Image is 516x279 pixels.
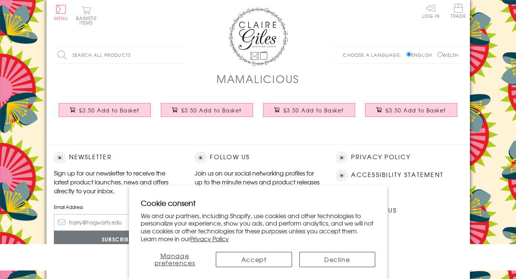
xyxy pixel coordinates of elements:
span: Trade [451,4,466,18]
a: Privacy Policy [351,152,410,162]
button: £3.50 Add to Basket [365,103,457,117]
input: English [406,52,411,57]
button: Accept [216,252,292,267]
input: Welsh [438,52,442,57]
a: Accessibility Statement [351,170,444,180]
span: 0 items [79,15,97,26]
a: Mother's Day Card, Glitter Shoes, First Mother's Day £3.50 Add to Basket [360,98,463,129]
h2: Follow Us [195,152,321,163]
h2: Newsletter [54,152,180,163]
a: Mother's Day Card, Cute Robot, Old School, Still Cool £3.50 Add to Basket [54,98,156,129]
button: £3.50 Add to Basket [161,103,253,117]
button: Manage preferences [141,252,208,267]
input: Subscribe [54,231,180,247]
input: Search [176,47,184,63]
span: Menu [54,15,68,22]
span: £3.50 Add to Basket [283,106,344,114]
button: Basket0 items [76,6,97,25]
span: Manage preferences [155,251,195,267]
a: Privacy Policy [190,234,229,243]
p: Choose a language: [343,52,405,58]
span: £3.50 Add to Basket [181,106,242,114]
button: Menu [54,5,68,20]
a: Log In [422,4,440,18]
span: £3.50 Add to Basket [386,106,446,114]
label: Welsh [438,52,459,58]
img: Claire Giles Greetings Cards [228,7,288,66]
a: Trade [451,4,466,20]
a: Mother's Day Card, Call for Love, Press for Champagne £3.50 Add to Basket [156,98,258,129]
input: Search all products [54,47,184,63]
button: Decline [299,252,375,267]
h1: Mamalicious [217,71,299,86]
p: Join us on our social networking profiles for up to the minute news and product releases the mome... [195,168,321,195]
span: £3.50 Add to Basket [79,106,140,114]
h2: Cookie consent [141,198,375,208]
p: We and our partners, including Shopify, use cookies and other technologies to personalize your ex... [141,212,375,243]
a: Mother's Day Card, Shoes, Mum everyone wishes they had £3.50 Add to Basket [258,98,360,129]
input: harry@hogwarts.edu [54,214,180,231]
button: £3.50 Add to Basket [263,103,355,117]
label: Email Address [54,204,180,210]
button: £3.50 Add to Basket [59,103,151,117]
p: Sign up for our newsletter to receive the latest product launches, news and offers directly to yo... [54,168,180,195]
label: English [406,52,436,58]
